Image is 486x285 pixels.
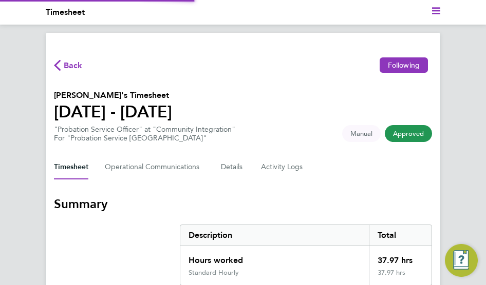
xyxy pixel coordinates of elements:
[180,246,369,269] div: Hours worked
[380,57,428,73] button: Following
[54,101,172,122] h1: [DATE] - [DATE]
[369,246,432,269] div: 37.97 hrs
[369,269,432,285] div: 37.97 hrs
[54,89,172,101] h2: [PERSON_NAME]'s Timesheet
[180,225,369,246] div: Description
[445,244,478,277] button: Engage Resource Center
[105,155,204,179] button: Operational Communications
[261,155,304,179] button: Activity Logs
[189,269,239,277] div: Standard Hourly
[369,225,432,246] div: Total
[46,6,85,18] li: Timesheet
[342,125,381,142] span: This timesheet was manually created.
[54,196,432,212] h3: Summary
[388,60,420,70] span: Following
[54,58,83,71] button: Back
[221,155,245,179] button: Details
[54,155,88,179] button: Timesheet
[54,134,235,142] div: For "Probation Service [GEOGRAPHIC_DATA]"
[54,125,235,142] div: "Probation Service Officer" at "Community Integration"
[64,59,83,72] span: Back
[385,125,432,142] span: This timesheet has been approved.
